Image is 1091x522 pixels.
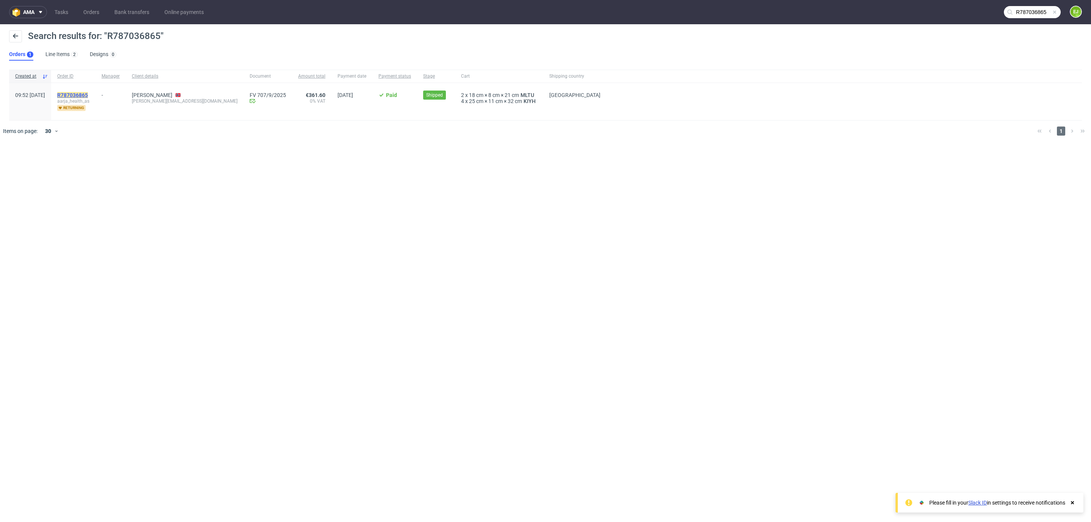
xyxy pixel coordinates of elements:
[519,92,536,98] a: MLTU
[929,499,1065,506] div: Please fill in your in settings to receive notifications
[28,31,164,41] span: Search results for: "R787036865"
[50,6,73,18] a: Tasks
[549,92,600,98] span: [GEOGRAPHIC_DATA]
[9,48,33,61] a: Orders1
[15,92,45,98] span: 09:52 [DATE]
[41,126,54,136] div: 30
[298,98,325,104] span: 0% VAT
[1057,127,1065,136] span: 1
[9,6,47,18] button: ama
[378,73,411,80] span: Payment status
[461,98,537,104] div: x
[522,98,537,104] a: KIYH
[386,92,397,98] span: Paid
[469,98,522,104] span: 25 cm × 11 cm × 32 cm
[250,73,286,80] span: Document
[461,92,537,98] div: x
[112,52,114,57] div: 0
[250,92,286,98] a: FV 707/9/2025
[298,73,325,80] span: Amount total
[57,105,86,111] span: returning
[110,6,154,18] a: Bank transfers
[102,73,120,80] span: Manager
[968,500,987,506] a: Slack ID
[57,73,89,80] span: Order ID
[461,92,464,98] span: 2
[549,73,600,80] span: Shipping country
[102,89,120,98] div: -
[338,92,353,98] span: [DATE]
[132,98,238,104] div: [PERSON_NAME][EMAIL_ADDRESS][DOMAIN_NAME]
[338,73,366,80] span: Payment date
[918,499,925,506] img: Slack
[90,48,116,61] a: Designs0
[461,98,464,104] span: 4
[13,8,23,17] img: logo
[1071,6,1081,17] figcaption: EJ
[57,92,88,98] mark: R787036865
[57,98,89,104] span: aarja_health_as
[306,92,325,98] span: €361.60
[469,92,519,98] span: 18 cm × 8 cm × 21 cm
[29,52,31,57] div: 1
[57,92,89,98] a: R787036865
[45,48,78,61] a: Line Items2
[160,6,208,18] a: Online payments
[132,92,172,98] a: [PERSON_NAME]
[3,127,38,135] span: Items on page:
[15,73,39,80] span: Created at
[79,6,104,18] a: Orders
[461,73,537,80] span: Cart
[132,73,238,80] span: Client details
[73,52,76,57] div: 2
[426,92,443,98] span: Shipped
[423,73,449,80] span: Stage
[23,9,34,15] span: ama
